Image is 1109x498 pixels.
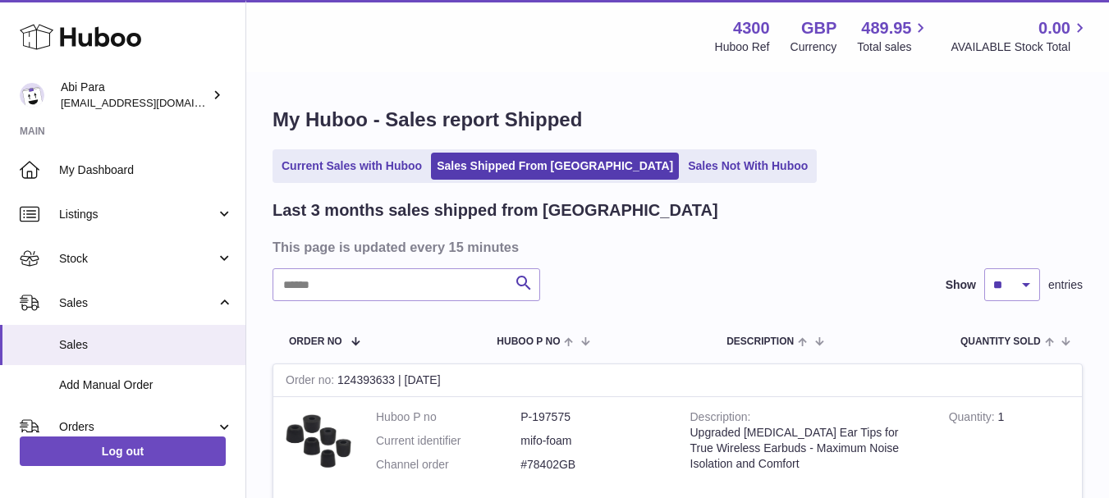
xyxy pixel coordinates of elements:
[520,409,665,425] dd: P-197575
[59,162,233,178] span: My Dashboard
[690,410,751,427] strong: Description
[1038,17,1070,39] span: 0.00
[857,39,930,55] span: Total sales
[791,39,837,55] div: Currency
[376,409,520,425] dt: Huboo P no
[857,17,930,55] a: 489.95 Total sales
[861,17,911,39] span: 489.95
[59,207,216,222] span: Listings
[59,419,216,435] span: Orders
[949,410,998,427] strong: Quantity
[20,436,226,466] a: Log out
[376,433,520,449] dt: Current identifier
[273,199,718,222] h2: Last 3 months sales shipped from [GEOGRAPHIC_DATA]
[715,39,770,55] div: Huboo Ref
[726,336,794,347] span: Description
[497,336,560,347] span: Huboo P no
[946,277,976,293] label: Show
[59,377,233,393] span: Add Manual Order
[376,457,520,473] dt: Channel order
[273,107,1083,133] h1: My Huboo - Sales report Shipped
[801,17,836,39] strong: GBP
[937,397,1082,493] td: 1
[951,39,1089,55] span: AVAILABLE Stock Total
[59,295,216,311] span: Sales
[286,373,337,391] strong: Order no
[682,153,813,180] a: Sales Not With Huboo
[690,425,924,472] div: Upgraded [MEDICAL_DATA] Ear Tips for True Wireless Earbuds - Maximum Noise Isolation and Comfort
[951,17,1089,55] a: 0.00 AVAILABLE Stock Total
[520,457,665,473] dd: #78402GB
[59,251,216,267] span: Stock
[733,17,770,39] strong: 4300
[960,336,1041,347] span: Quantity Sold
[431,153,679,180] a: Sales Shipped From [GEOGRAPHIC_DATA]
[273,364,1082,397] div: 124393633 | [DATE]
[1048,277,1083,293] span: entries
[59,337,233,353] span: Sales
[61,96,241,109] span: [EMAIL_ADDRESS][DOMAIN_NAME]
[61,80,209,111] div: Abi Para
[520,433,665,449] dd: mifo-foam
[286,409,351,475] img: mifo-memory-foam-ear-tips.jpg
[276,153,428,180] a: Current Sales with Huboo
[20,83,44,107] img: Abi@mifo.co.uk
[273,238,1079,256] h3: This page is updated every 15 minutes
[289,336,342,347] span: Order No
